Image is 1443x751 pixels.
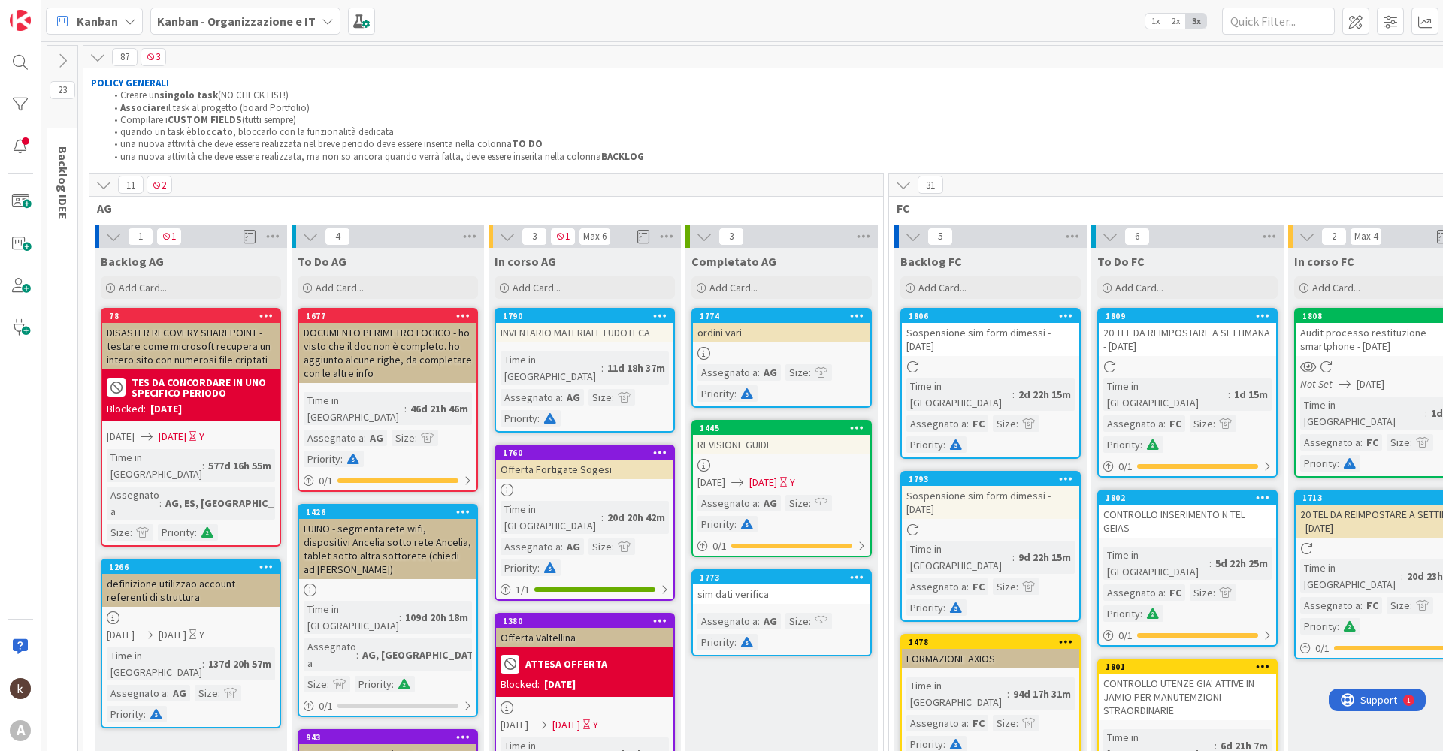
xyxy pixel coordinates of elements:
div: 1774ordini vari [693,309,870,342]
div: 1790 [503,311,673,321]
div: Offerta Valtellina [496,628,673,647]
span: 0 / 1 [319,473,333,489]
div: 2d 22h 15m [1015,386,1075,403]
div: REVISIONE GUIDE [693,435,870,454]
span: : [130,524,132,541]
div: Assegnato a [1300,597,1360,614]
span: [DATE] [697,475,725,490]
div: 1478FORMAZIONE AXIOS [902,635,1079,668]
span: Add Card... [316,281,364,294]
div: 20d 20h 42m [604,509,669,526]
span: : [943,436,945,453]
div: AG [169,685,190,701]
div: Assegnato a [1103,415,1163,432]
div: DOCUMENTO PERIMETRO LOGICO - ho visto che il doc non è completo. ho aggiunto alcune righe, da com... [299,323,476,383]
div: 1426 [299,505,476,519]
span: [DATE] [1357,376,1384,392]
div: [DATE] [150,401,182,417]
span: : [392,676,394,692]
div: 78DISASTER RECOVERY SHAREPOINT - testare come microsoft recupera un intero sito con numerosi file... [102,309,280,369]
div: Size [785,613,809,629]
div: sim dati verifica [693,584,870,604]
div: Priority [906,436,943,453]
span: Add Card... [119,281,167,294]
span: : [1163,415,1166,432]
div: Time in [GEOGRAPHIC_DATA] [501,501,601,534]
div: 11d 18h 37m [604,360,669,376]
span: : [734,634,737,650]
div: Time in [GEOGRAPHIC_DATA] [1103,378,1228,411]
div: Time in [GEOGRAPHIC_DATA] [906,541,1012,574]
span: : [202,656,204,672]
div: Time in [GEOGRAPHIC_DATA] [501,351,601,385]
div: 1774 [693,309,870,323]
span: 0 / 1 [1315,641,1330,656]
div: Priority [501,410,537,427]
div: 1426LUINO - segmenta rete wifi, dispositivi Ancelia sotto rete Ancelia, tablet sotto altra sottor... [299,505,476,579]
div: 1793 [909,474,1079,484]
span: : [195,524,197,541]
div: Y [593,717,598,733]
span: : [1228,386,1230,403]
div: Priority [501,559,537,576]
span: [DATE] [552,717,580,733]
div: 1266 [109,562,280,572]
span: : [1360,597,1363,614]
span: : [144,706,146,722]
div: 1677 [299,309,476,323]
div: Priority [697,385,734,402]
div: AG [563,389,584,406]
span: : [218,685,220,701]
a: 1445REVISIONE GUIDE[DATE][DATE]YAssegnato a:AGSize:Priority:0/1 [691,420,872,557]
div: CONTROLLO INSERIMENTO N TEL GEIAS [1099,505,1276,538]
div: 1266 [102,560,280,574]
div: Sospensione sim form dimessi - [DATE] [902,323,1079,356]
div: 20 TEL DA REIMPOSTARE A SETTIMANA - [DATE] [1099,323,1276,356]
span: [DATE] [107,627,135,643]
div: 1806Sospensione sim form dimessi - [DATE] [902,309,1079,356]
span: : [1007,686,1009,702]
div: Assegnato a [304,638,356,671]
a: 78DISASTER RECOVERY SHAREPOINT - testare come microsoft recupera un intero sito con numerosi file... [101,308,281,547]
span: : [167,685,169,701]
div: Assegnato a [1103,584,1163,601]
div: AG, ES, [GEOGRAPHIC_DATA] [162,495,306,511]
div: Size [107,524,130,541]
div: 1773sim dati verifica [693,571,870,604]
div: Priority [355,676,392,692]
span: : [758,613,760,629]
div: 1809 [1099,309,1276,323]
div: Size [195,685,218,701]
div: AG [366,430,387,446]
div: Size [993,578,1016,595]
span: : [1012,386,1015,403]
span: : [1213,415,1215,432]
a: 1802CONTROLLO INSERIMENTO N TEL GEIASTime in [GEOGRAPHIC_DATA]:5d 22h 25mAssegnato a:FCSize:Prior... [1097,490,1278,647]
span: : [967,578,969,595]
span: : [758,495,760,511]
span: 1 / 1 [516,582,530,598]
span: : [809,613,811,629]
a: 1760Offerta Fortigate SogesiTime in [GEOGRAPHIC_DATA]:20d 20h 42mAssegnato a:AGSize:Priority:1/1 [495,445,675,601]
div: 1445REVISIONE GUIDE [693,421,870,454]
span: : [561,389,563,406]
div: 1/1 [496,581,673,599]
span: : [601,509,604,526]
span: : [734,385,737,402]
span: : [415,430,417,446]
span: 0 / 1 [712,538,727,554]
div: Offerta Fortigate Sogesi [496,460,673,479]
div: 1478 [902,635,1079,649]
div: Blocked: [501,677,540,692]
div: Time in [GEOGRAPHIC_DATA] [107,647,202,680]
div: 1426 [306,507,476,517]
span: : [399,609,401,626]
span: : [1016,578,1018,595]
div: FC [969,415,988,432]
span: [DATE] [749,475,777,490]
div: FC [1363,597,1382,614]
div: Size [1387,597,1410,614]
div: 1802 [1106,493,1276,503]
span: Add Card... [1115,281,1163,294]
span: : [404,400,407,417]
